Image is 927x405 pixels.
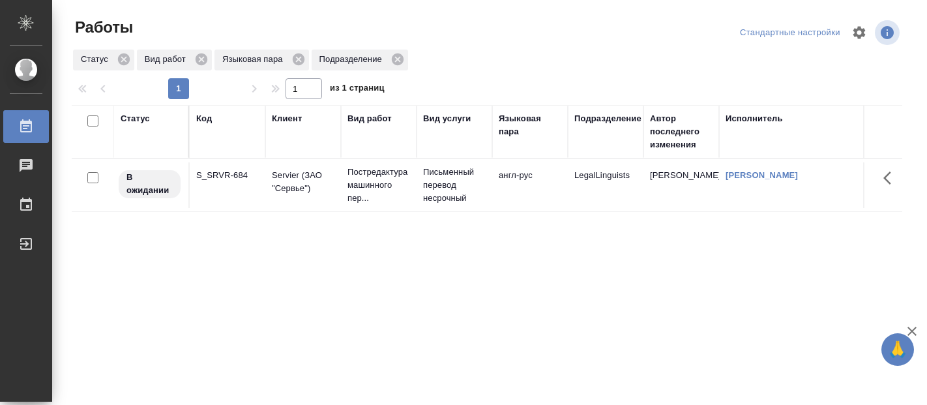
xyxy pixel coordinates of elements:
p: В ожидании [126,171,173,197]
p: Языковая пара [222,53,287,66]
div: Код [196,112,212,125]
td: [PERSON_NAME] [643,162,719,208]
div: Подразделение [312,50,408,70]
p: Подразделение [319,53,387,66]
div: Исполнитель назначен, приступать к работе пока рано [117,169,182,200]
div: Клиент [272,112,302,125]
div: split button [737,23,844,43]
div: Языковая пара [499,112,561,138]
div: Языковая пара [214,50,309,70]
td: англ-рус [492,162,568,208]
span: из 1 страниц [330,80,385,99]
div: Вид работ [137,50,212,70]
div: Подразделение [574,112,641,125]
span: 🙏 [887,336,909,363]
td: LegalLinguists [568,162,643,208]
span: Посмотреть информацию [875,20,902,45]
div: Статус [73,50,134,70]
p: Вид работ [145,53,190,66]
div: Вид работ [347,112,392,125]
button: Здесь прячутся важные кнопки [875,162,907,194]
div: S_SRVR-684 [196,169,259,182]
span: Настроить таблицу [844,17,875,48]
button: 🙏 [881,333,914,366]
p: Servier (ЗАО "Сервье") [272,169,334,195]
p: Постредактура машинного пер... [347,166,410,205]
span: Работы [72,17,133,38]
p: Письменный перевод несрочный [423,166,486,205]
a: [PERSON_NAME] [726,170,798,180]
div: Вид услуги [423,112,471,125]
div: Автор последнего изменения [650,112,713,151]
div: Исполнитель [726,112,783,125]
div: Статус [121,112,150,125]
p: Статус [81,53,113,66]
